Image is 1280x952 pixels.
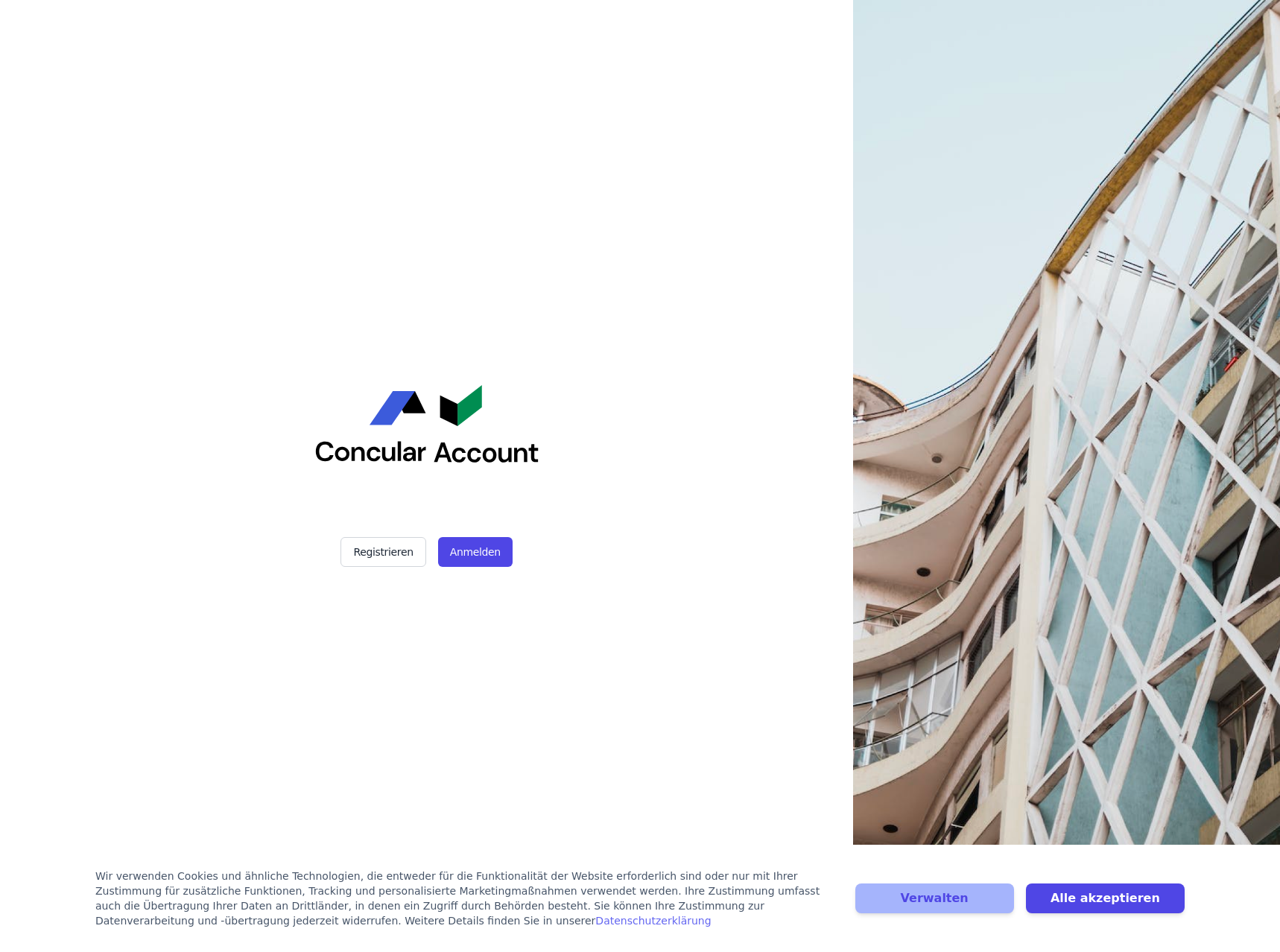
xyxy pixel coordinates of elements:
a: Datenschutzerklärung [595,915,711,927]
img: Concular [315,385,539,463]
button: Anmelden [438,537,513,567]
button: Registrieren [340,537,425,567]
button: Alle akzeptieren [1026,883,1185,913]
div: Wir verwenden Cookies und ähnliche Technologien, die entweder für die Funktionalität der Website ... [95,869,837,928]
button: Verwalten [855,883,1014,913]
